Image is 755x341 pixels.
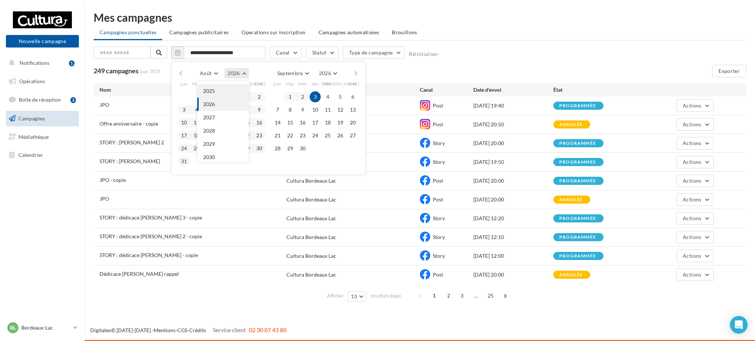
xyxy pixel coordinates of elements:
button: 10 [310,104,321,115]
button: 6 [347,91,358,102]
span: Brouillons [392,29,417,35]
div: programmée [559,179,596,183]
a: CGS [177,327,187,333]
button: Septembre [274,68,312,78]
span: 2030 [203,154,215,160]
button: 4 [191,104,202,115]
button: 2 [297,91,308,102]
span: Post [433,271,443,278]
span: Actions [683,196,701,203]
div: programmée [559,103,596,108]
button: Type de campagne [343,46,405,59]
button: Actions [676,99,713,112]
span: STORY : claire McGowan [100,158,160,164]
span: Story [433,253,445,259]
div: programmée [559,141,596,146]
button: 22 [285,130,296,141]
span: Médiathèque [18,133,49,140]
span: Actions [683,140,701,146]
div: Cultura Bordeaux Lac [286,215,336,222]
button: 2027 [197,111,249,124]
button: 2029 [197,137,249,151]
span: Jeu [312,81,319,87]
div: Cultura Bordeaux Lac [286,233,336,241]
button: Août [197,68,220,78]
button: Actions [676,212,713,225]
span: [PERSON_NAME] [321,81,359,87]
span: 2028 [203,127,215,134]
button: 30 [297,143,308,154]
span: Lun [274,81,282,87]
button: Exporter [712,65,746,77]
div: Open Intercom Messenger [730,316,748,334]
button: Canal [269,46,302,59]
span: Actions [683,234,701,240]
button: 14 [272,117,283,128]
button: Statut [306,46,339,59]
span: Actions [683,271,701,278]
div: annulée [559,273,583,277]
a: Mentions [154,327,175,333]
span: BL [10,324,16,331]
button: 26 [335,130,346,141]
button: 23 [254,130,265,141]
span: STORY : claire McGowan 2 [100,139,164,145]
button: 3 [178,104,189,115]
div: [DATE] 20:00 [473,196,553,203]
button: 2026 [225,68,248,78]
button: 15 [285,117,296,128]
button: 3 [310,91,321,102]
span: 25 [485,290,497,302]
button: 25 [191,143,202,154]
span: Opérations [19,78,45,84]
button: 17 [178,130,189,141]
a: Campagnes [4,111,80,126]
button: Actions [676,156,713,168]
button: 16 [297,117,308,128]
button: Notifications 1 [4,55,77,71]
span: Story [433,234,445,240]
div: [DATE] 19:50 [473,158,553,166]
div: Canal [420,86,473,94]
div: [DATE] 20:00 [473,140,553,147]
span: Story [433,159,445,165]
span: Septembre [277,70,303,76]
div: [DATE] 20:50 [473,121,553,128]
button: 13 [347,104,358,115]
div: Cultura Bordeaux Lac [286,196,336,203]
span: 10 [351,293,357,299]
button: 17 [310,117,321,128]
div: programmée [559,216,596,221]
span: Calendrier [18,152,43,158]
a: Médiathèque [4,129,80,145]
span: Dim [348,81,357,87]
a: Crédits [189,327,206,333]
button: 2030 [197,151,249,164]
div: Cultura Bordeaux Lac [286,252,336,260]
span: Actions [683,177,701,184]
button: 20 [347,117,358,128]
span: Mer [298,81,307,87]
div: Cultura Bordeaux Lac [286,271,336,278]
span: Mar [286,81,295,87]
span: Campagnes publicitaires [169,29,229,35]
button: 5 [335,91,346,102]
span: Jeu [218,81,225,87]
span: Afficher [327,292,344,299]
a: Digitaleo [90,327,111,333]
div: Mes campagnes [94,12,746,23]
span: 2 [443,290,455,302]
span: STORY : dédicace Claire McGowan 2 - copie [100,233,202,239]
div: programmée [559,254,596,259]
button: 12 [335,104,346,115]
span: 2026 [203,101,215,107]
div: annulée [559,122,583,127]
div: [DATE] 20:00 [473,177,553,184]
div: Date d'envoi [473,86,553,94]
button: 1 [285,91,296,102]
button: Actions [676,268,713,281]
button: 24 [178,143,189,154]
button: 24 [310,130,321,141]
div: Nom [100,86,286,94]
button: 2028 [197,124,249,137]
